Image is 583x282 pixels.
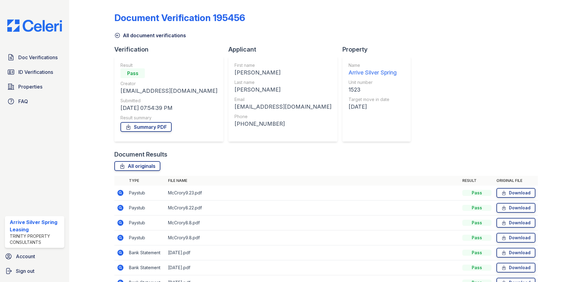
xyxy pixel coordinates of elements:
a: Account [2,250,67,262]
div: [PERSON_NAME] [234,85,331,94]
div: Result [120,62,217,68]
a: Download [496,248,535,258]
td: McCrory9.8.pdf [166,230,460,245]
div: Result summary [120,115,217,121]
div: Applicant [228,45,342,54]
div: Pass [462,235,492,241]
th: Result [460,176,494,186]
a: All document verifications [114,32,186,39]
td: [DATE].pdf [166,245,460,260]
a: Download [496,188,535,198]
td: [DATE].pdf [166,260,460,275]
a: FAQ [5,95,64,107]
div: Document Verification 195456 [114,12,245,23]
a: Summary PDF [120,122,172,132]
span: Account [16,253,35,260]
a: Doc Verifications [5,51,64,63]
div: Name [349,62,397,68]
td: Bank Statement [127,245,166,260]
th: Type [127,176,166,186]
div: Target move in date [349,96,397,103]
span: Properties [18,83,42,90]
div: Document Results [114,150,167,159]
a: Download [496,218,535,228]
div: [DATE] 07:54:39 PM [120,104,217,112]
a: All originals [114,161,160,171]
a: Sign out [2,265,67,277]
a: Download [496,233,535,243]
div: Last name [234,79,331,85]
img: CE_Logo_Blue-a8612792a0a2168367f1c8372b55b34899dd931a85d93a1a3d3e32e68fde9ad4.png [2,20,67,32]
td: McCrory8.8.pdf [166,215,460,230]
div: Verification [114,45,228,54]
div: [EMAIL_ADDRESS][DOMAIN_NAME] [234,103,331,111]
div: Pass [462,205,492,211]
div: Phone [234,114,331,120]
span: FAQ [18,98,28,105]
span: ID Verifications [18,68,53,76]
td: McCrory9.23.pdf [166,186,460,201]
span: Sign out [16,267,34,275]
div: Creator [120,81,217,87]
div: Property [342,45,416,54]
div: Unit number [349,79,397,85]
a: ID Verifications [5,66,64,78]
div: Pass [462,220,492,226]
a: Download [496,263,535,273]
a: Download [496,203,535,213]
a: Name Arrive Silver Spring [349,62,397,77]
th: File name [166,176,460,186]
div: Pass [462,190,492,196]
td: Paystub [127,201,166,215]
td: McCrory8.22.pdf [166,201,460,215]
div: [EMAIL_ADDRESS][DOMAIN_NAME] [120,87,217,95]
a: Properties [5,81,64,93]
th: Original file [494,176,538,186]
div: Pass [120,68,145,78]
td: Paystub [127,230,166,245]
div: [PERSON_NAME] [234,68,331,77]
div: Pass [462,265,492,271]
div: First name [234,62,331,68]
td: Bank Statement [127,260,166,275]
div: [PHONE_NUMBER] [234,120,331,128]
div: Arrive Silver Spring [349,68,397,77]
div: Trinity Property Consultants [10,233,62,245]
div: Pass [462,250,492,256]
iframe: chat widget [557,258,577,276]
div: Submitted [120,98,217,104]
div: 1523 [349,85,397,94]
td: Paystub [127,215,166,230]
td: Paystub [127,186,166,201]
div: [DATE] [349,103,397,111]
div: Email [234,96,331,103]
span: Doc Verifications [18,54,58,61]
div: Arrive Silver Spring Leasing [10,219,62,233]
